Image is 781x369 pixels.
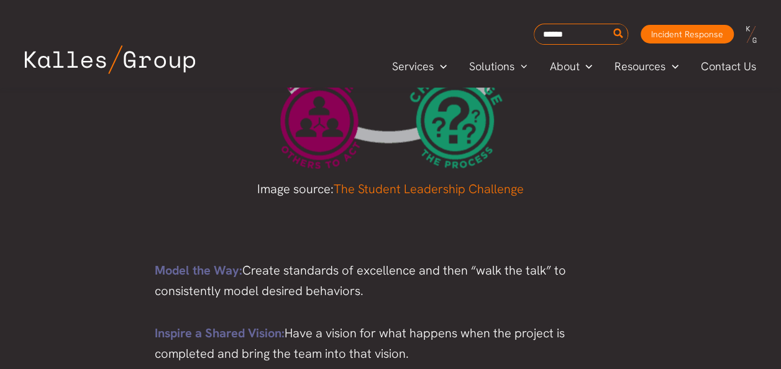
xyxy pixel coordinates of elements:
[381,56,769,76] nav: Primary Site Navigation
[549,57,579,76] span: About
[614,57,665,76] span: Resources
[469,57,514,76] span: Solutions
[381,57,458,76] a: ServicesMenu Toggle
[334,181,524,197] a: The Student Leadership Challenge
[579,57,592,76] span: Menu Toggle
[665,57,678,76] span: Menu Toggle
[538,57,603,76] a: AboutMenu Toggle
[155,262,242,278] span: Model the Way:
[641,25,734,43] a: Incident Response
[701,57,756,76] span: Contact Us
[514,57,528,76] span: Menu Toggle
[434,57,447,76] span: Menu Toggle
[25,45,195,74] img: Kalles Group
[155,323,627,364] p: Have a vision for what happens when the project is completed and bring the team into that vision.
[155,325,285,341] span: Inspire a Shared Vision:
[392,57,434,76] span: Services
[690,57,769,76] a: Contact Us
[458,57,539,76] a: SolutionsMenu Toggle
[611,24,626,44] button: Search
[224,179,557,199] figcaption: Image source:
[603,57,690,76] a: ResourcesMenu Toggle
[155,260,627,301] p: Create standards of excellence and then “walk the talk” to consistently model desired behaviors.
